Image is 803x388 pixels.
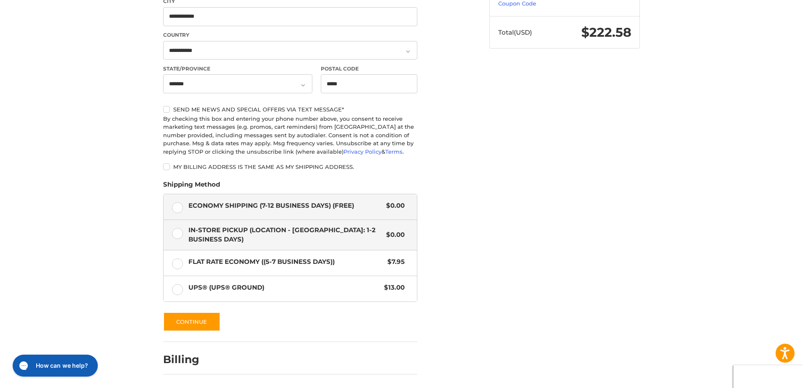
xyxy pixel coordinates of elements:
span: $13.00 [380,283,405,293]
iframe: Gorgias live chat messenger [8,352,100,380]
a: Terms [385,148,403,155]
div: By checking this box and entering your phone number above, you consent to receive marketing text ... [163,115,417,156]
span: In-Store Pickup (Location - [GEOGRAPHIC_DATA]: 1-2 BUSINESS DAYS) [188,225,382,244]
span: $7.95 [383,257,405,267]
legend: Shipping Method [163,180,220,193]
label: Country [163,31,417,39]
label: Send me news and special offers via text message* [163,106,417,113]
a: Privacy Policy [344,148,381,155]
label: State/Province [163,65,312,73]
label: Postal Code [321,65,418,73]
iframe: Google Customer Reviews [733,365,803,388]
button: Continue [163,312,220,331]
span: $0.00 [382,230,405,240]
span: $0.00 [382,201,405,211]
label: My billing address is the same as my shipping address. [163,163,417,170]
span: Flat Rate Economy ((5-7 Business Days)) [188,257,384,267]
span: Economy Shipping (7-12 Business Days) (Free) [188,201,382,211]
span: UPS® (UPS® Ground) [188,283,380,293]
span: Total (USD) [498,28,532,36]
span: $222.58 [581,24,631,40]
h2: Billing [163,353,212,366]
